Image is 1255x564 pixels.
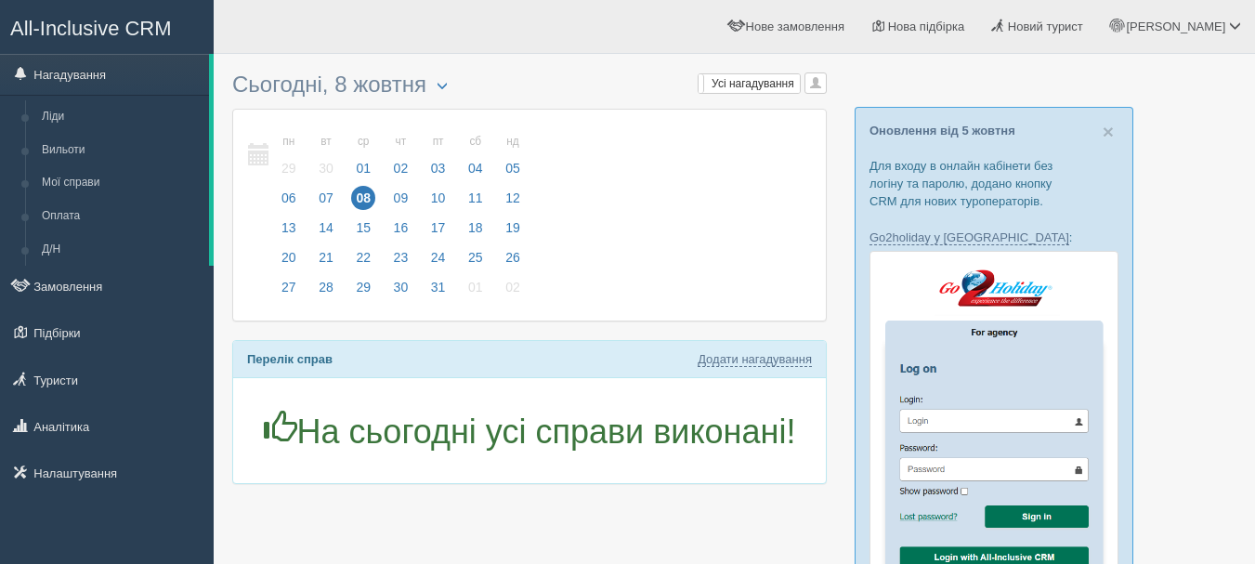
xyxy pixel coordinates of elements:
small: чт [389,134,413,150]
span: 18 [464,216,488,240]
a: 25 [458,247,493,277]
a: Оплата [33,200,209,233]
span: 17 [426,216,451,240]
a: 19 [495,217,526,247]
a: 14 [308,217,344,247]
a: Ліди [33,100,209,134]
a: Мої справи [33,166,209,200]
a: Оновлення від 5 жовтня [869,124,1015,138]
a: 23 [384,247,419,277]
span: 02 [389,156,413,180]
span: 22 [351,245,375,269]
a: чт 02 [384,124,419,188]
a: сб 04 [458,124,493,188]
a: 17 [421,217,456,247]
a: 02 [495,277,526,307]
a: 21 [308,247,344,277]
a: 12 [495,188,526,217]
a: 27 [271,277,307,307]
span: 31 [426,275,451,299]
span: 05 [501,156,525,180]
a: 06 [271,188,307,217]
span: 07 [314,186,338,210]
a: Go2holiday у [GEOGRAPHIC_DATA] [869,230,1069,245]
a: вт 30 [308,124,344,188]
p: Для входу в онлайн кабінети без логіну та паролю, додано кнопку CRM для нових туроператорів. [869,157,1118,210]
a: 18 [458,217,493,247]
span: All-Inclusive CRM [10,17,172,40]
a: пн 29 [271,124,307,188]
h1: На сьогодні усі справи виконані! [247,411,812,451]
a: пт 03 [421,124,456,188]
a: 11 [458,188,493,217]
span: 06 [277,186,301,210]
a: 16 [384,217,419,247]
a: 30 [384,277,419,307]
a: All-Inclusive CRM [1,1,213,52]
small: вт [314,134,338,150]
a: 15 [346,217,381,247]
span: [PERSON_NAME] [1126,20,1225,33]
a: 24 [421,247,456,277]
a: 22 [346,247,381,277]
a: ср 01 [346,124,381,188]
span: 16 [389,216,413,240]
span: 27 [277,275,301,299]
small: пт [426,134,451,150]
a: Д/Н [33,233,209,267]
span: 29 [277,156,301,180]
a: Вильоти [33,134,209,167]
span: 15 [351,216,375,240]
small: нд [501,134,525,150]
span: × [1103,121,1114,142]
a: 01 [458,277,493,307]
span: 30 [314,156,338,180]
a: Додати нагадування [698,352,812,367]
span: 26 [501,245,525,269]
a: 26 [495,247,526,277]
h3: Сьогодні, 8 жовтня [232,72,827,99]
span: 30 [389,275,413,299]
span: 01 [351,156,375,180]
small: ср [351,134,375,150]
span: Нова підбірка [888,20,965,33]
span: 14 [314,216,338,240]
a: 28 [308,277,344,307]
span: 03 [426,156,451,180]
b: Перелік справ [247,352,333,366]
span: 04 [464,156,488,180]
span: 21 [314,245,338,269]
span: 11 [464,186,488,210]
a: 31 [421,277,456,307]
span: 09 [389,186,413,210]
small: сб [464,134,488,150]
a: 08 [346,188,381,217]
span: 19 [501,216,525,240]
span: 24 [426,245,451,269]
span: Новий турист [1008,20,1083,33]
span: 12 [501,186,525,210]
a: 29 [346,277,381,307]
span: 08 [351,186,375,210]
a: 10 [421,188,456,217]
a: 20 [271,247,307,277]
a: 13 [271,217,307,247]
span: 28 [314,275,338,299]
span: 23 [389,245,413,269]
a: 09 [384,188,419,217]
span: 13 [277,216,301,240]
span: 10 [426,186,451,210]
span: 25 [464,245,488,269]
a: нд 05 [495,124,526,188]
span: Нове замовлення [746,20,844,33]
a: 07 [308,188,344,217]
button: Close [1103,122,1114,141]
span: 20 [277,245,301,269]
span: 02 [501,275,525,299]
span: 29 [351,275,375,299]
p: : [869,229,1118,246]
small: пн [277,134,301,150]
span: 01 [464,275,488,299]
span: Усі нагадування [712,77,794,90]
